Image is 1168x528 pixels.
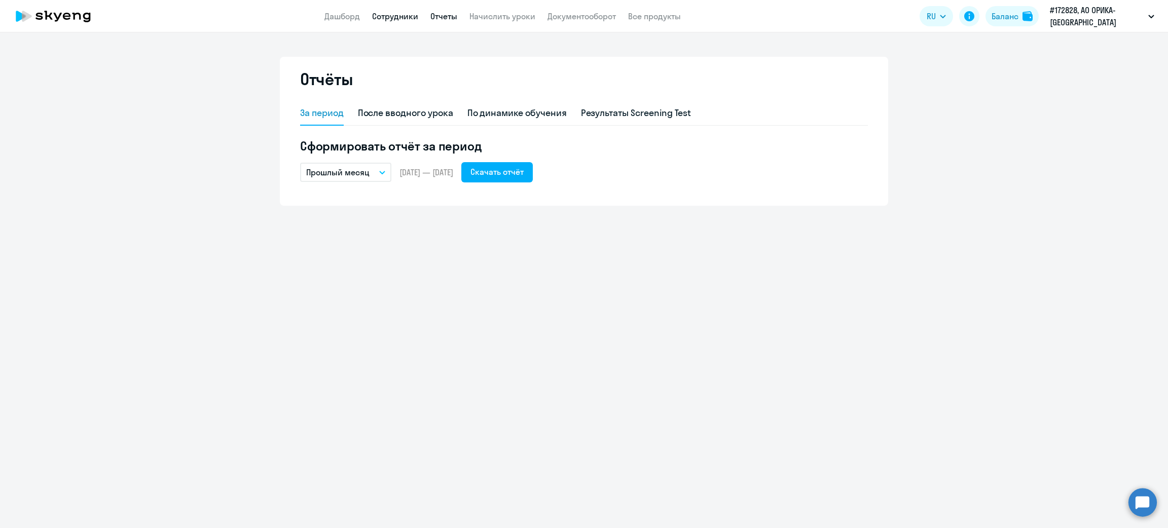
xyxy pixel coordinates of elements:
a: Все продукты [628,11,681,21]
div: Скачать отчёт [470,166,524,178]
p: #172828, АО ОРИКА-[GEOGRAPHIC_DATA] [1050,4,1144,28]
a: Начислить уроки [469,11,535,21]
h5: Сформировать отчёт за период [300,138,868,154]
button: Балансbalance [985,6,1039,26]
img: balance [1023,11,1033,21]
button: RU [920,6,953,26]
div: Результаты Screening Test [581,106,691,120]
button: #172828, АО ОРИКА-[GEOGRAPHIC_DATA] [1045,4,1159,28]
h2: Отчёты [300,69,353,89]
a: Сотрудники [372,11,418,21]
p: Прошлый месяц [306,166,370,178]
a: Дашборд [324,11,360,21]
span: [DATE] — [DATE] [399,167,453,178]
button: Прошлый месяц [300,163,391,182]
button: Скачать отчёт [461,162,533,182]
div: Баланс [992,10,1018,22]
a: Отчеты [430,11,457,21]
div: За период [300,106,344,120]
span: RU [927,10,936,22]
div: После вводного урока [358,106,453,120]
a: Документооборот [547,11,616,21]
div: По динамике обучения [467,106,567,120]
